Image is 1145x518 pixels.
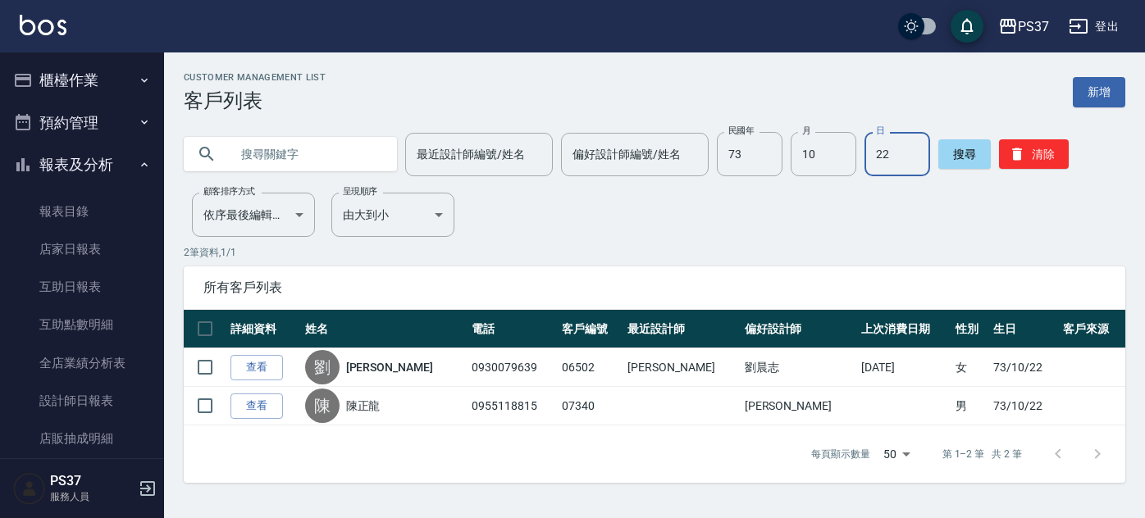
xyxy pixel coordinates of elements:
[876,125,884,137] label: 日
[230,355,283,380] a: 查看
[7,268,157,306] a: 互助日報表
[999,139,1069,169] button: 清除
[992,10,1056,43] button: PS37
[951,387,989,425] td: 男
[857,310,951,348] th: 上次消費日期
[938,139,991,169] button: 搜尋
[802,125,810,137] label: 月
[942,447,1022,461] p: 第 1–2 筆 共 2 筆
[951,310,989,348] th: 性別
[346,398,381,414] a: 陳正龍
[951,10,983,43] button: save
[7,230,157,268] a: 店家日報表
[741,348,857,387] td: 劉晨志
[7,382,157,420] a: 設計師日報表
[230,393,283,419] a: 查看
[50,489,134,504] p: 服務人員
[7,193,157,230] a: 報表目錄
[558,387,624,425] td: 07340
[468,348,558,387] td: 0930079639
[989,348,1059,387] td: 73/10/22
[13,472,46,505] img: Person
[7,143,157,186] button: 報表及分析
[728,125,754,137] label: 民國年
[7,420,157,457] a: 店販抽成明細
[741,387,857,425] td: [PERSON_NAME]
[7,457,157,495] a: 費用分析表
[623,348,740,387] td: [PERSON_NAME]
[50,473,134,489] h5: PS37
[184,89,326,112] h3: 客戶列表
[331,193,454,237] div: 由大到小
[226,310,301,348] th: 詳細資料
[857,348,951,387] td: [DATE]
[468,387,558,425] td: 0955118815
[1073,77,1125,107] a: 新增
[558,348,624,387] td: 06502
[203,279,1106,296] span: 所有客戶列表
[1059,310,1125,348] th: 客戶來源
[184,245,1125,260] p: 2 筆資料, 1 / 1
[184,72,326,83] h2: Customer Management List
[230,132,384,176] input: 搜尋關鍵字
[301,310,468,348] th: 姓名
[811,447,870,461] p: 每頁顯示數量
[203,185,255,198] label: 顧客排序方式
[346,359,433,375] a: [PERSON_NAME]
[468,310,558,348] th: 電話
[343,185,377,198] label: 呈現順序
[989,310,1059,348] th: 生日
[305,350,340,384] div: 劉
[7,102,157,144] button: 預約管理
[192,193,315,237] div: 依序最後編輯時間
[7,306,157,343] a: 互助點數明細
[741,310,857,348] th: 偏好設計師
[989,387,1059,425] td: 73/10/22
[1062,11,1125,42] button: 登出
[305,388,340,423] div: 陳
[623,310,740,348] th: 最近設計師
[558,310,624,348] th: 客戶編號
[7,344,157,382] a: 全店業績分析表
[7,59,157,102] button: 櫃檯作業
[1018,16,1049,37] div: PS37
[20,15,66,35] img: Logo
[951,348,989,387] td: 女
[877,432,916,476] div: 50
